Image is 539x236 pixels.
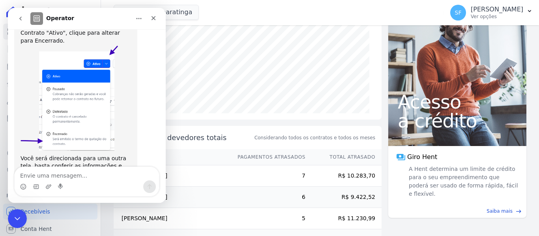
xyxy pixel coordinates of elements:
[3,24,97,39] a: Visão Geral
[135,172,148,185] button: Enviar uma mensagem
[230,208,306,229] td: 5
[516,208,522,214] span: east
[255,134,375,141] span: Considerando todos os contratos e todos os meses
[12,176,19,182] button: Selecionador de Emoji
[398,92,517,111] span: Acesso
[3,128,97,144] a: Transferências
[8,209,27,228] iframe: Intercom live chat
[393,208,522,215] a: Saiba mais east
[13,147,123,170] div: Você será direcionada para uma outra tela, basta conferir as informações e clicar em Salvar, no f...
[3,41,97,57] a: Contratos
[50,176,56,182] button: Start recording
[114,187,230,208] td: [PERSON_NAME]
[3,93,97,109] a: Clientes
[487,208,513,215] span: Saiba mais
[3,145,97,161] a: Crédito
[114,149,230,165] th: Nome
[3,111,97,126] a: Minha Carteira
[3,204,97,219] a: Recebíveis
[306,187,382,208] td: R$ 9.422,52
[230,165,306,187] td: 7
[6,191,94,200] div: Plataformas
[407,165,518,198] span: A Hent determina um limite de crédito para o seu empreendimento que poderá ser usado de forma ráp...
[230,187,306,208] td: 6
[21,208,50,215] span: Recebíveis
[37,176,44,182] button: Upload do anexo
[407,152,437,162] span: Giro Hent
[3,163,97,178] a: Negativação
[306,208,382,229] td: R$ 11.230,99
[471,13,523,20] p: Ver opções
[13,14,123,37] div: Acesse o Contrato > No status do Contrato "Ativo", clique para alterar para Encerrado.
[444,2,539,24] button: SF [PERSON_NAME] Ver opções
[114,208,230,229] td: [PERSON_NAME]
[131,132,253,143] span: Principais devedores totais
[114,5,199,20] button: Mar De Japaratinga
[230,149,306,165] th: Pagamentos Atrasados
[471,6,523,13] p: [PERSON_NAME]
[455,10,462,15] span: SF
[21,225,52,233] span: Conta Hent
[25,176,31,182] button: Selecionador de GIF
[3,58,97,74] a: Parcelas
[114,165,230,187] td: [PERSON_NAME]
[398,111,517,130] span: a crédito
[8,8,166,203] iframe: Intercom live chat
[7,159,151,172] textarea: Envie uma mensagem...
[306,149,382,165] th: Total Atrasado
[3,76,97,92] a: Lotes
[306,165,382,187] td: R$ 10.283,70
